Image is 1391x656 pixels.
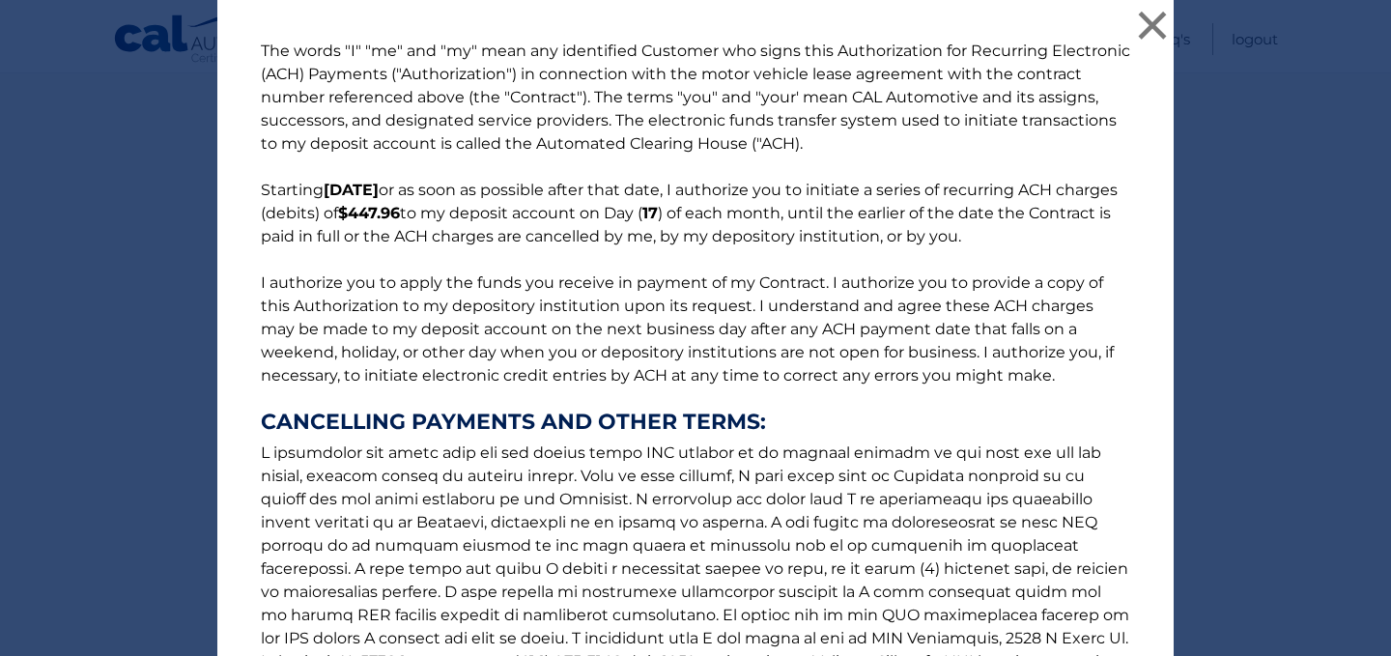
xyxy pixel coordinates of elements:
[261,411,1130,434] strong: CANCELLING PAYMENTS AND OTHER TERMS:
[642,204,658,222] b: 17
[1133,6,1172,44] button: ×
[338,204,400,222] b: $447.96
[324,181,379,199] b: [DATE]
